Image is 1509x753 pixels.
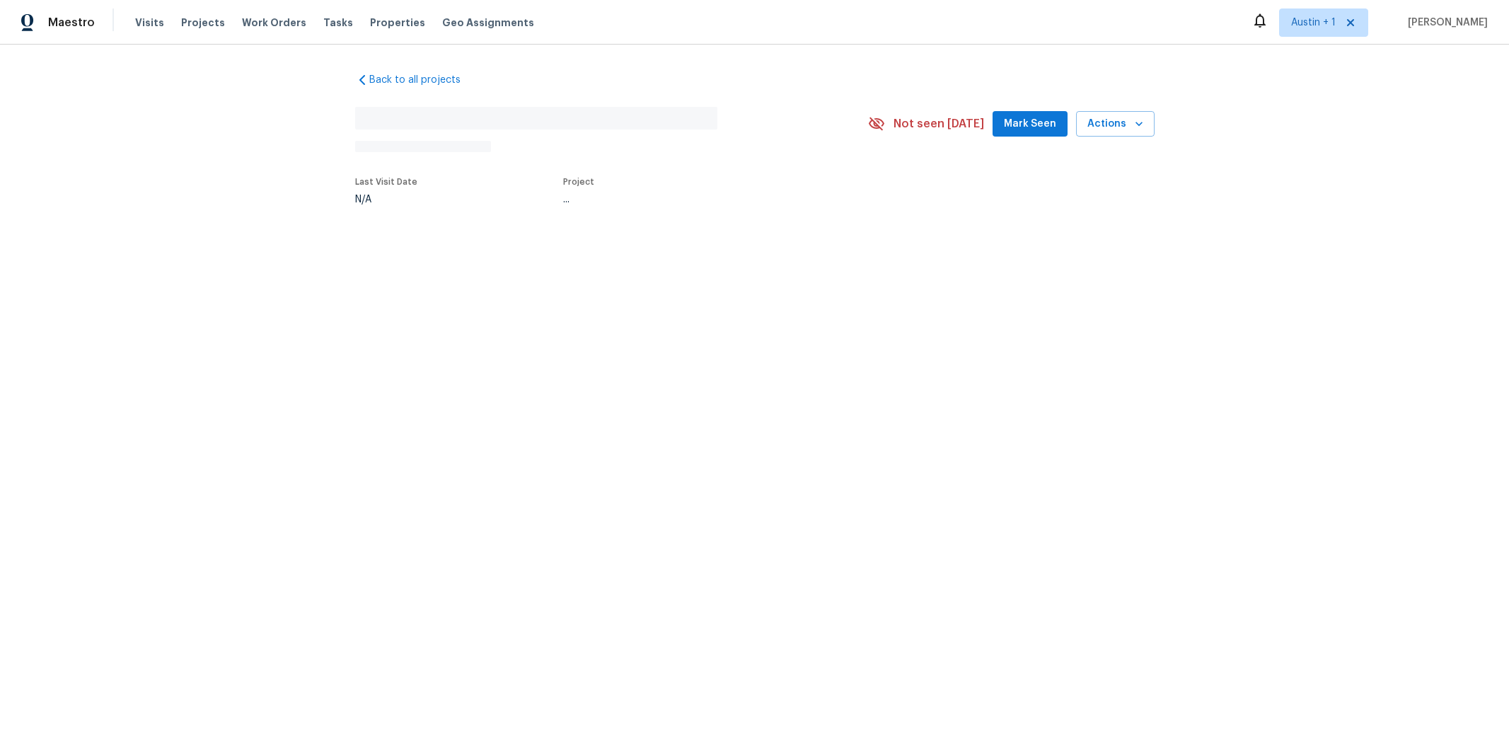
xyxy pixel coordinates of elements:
[1291,16,1336,30] span: Austin + 1
[1087,115,1143,133] span: Actions
[563,178,594,186] span: Project
[323,18,353,28] span: Tasks
[242,16,306,30] span: Work Orders
[355,178,417,186] span: Last Visit Date
[442,16,534,30] span: Geo Assignments
[1402,16,1488,30] span: [PERSON_NAME]
[563,195,835,205] div: ...
[355,73,491,87] a: Back to all projects
[370,16,425,30] span: Properties
[1004,115,1056,133] span: Mark Seen
[355,195,417,205] div: N/A
[181,16,225,30] span: Projects
[894,117,984,131] span: Not seen [DATE]
[48,16,95,30] span: Maestro
[1076,111,1155,137] button: Actions
[993,111,1068,137] button: Mark Seen
[135,16,164,30] span: Visits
